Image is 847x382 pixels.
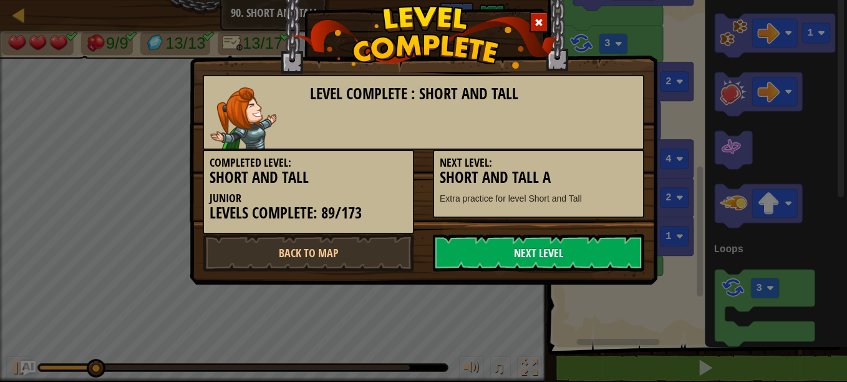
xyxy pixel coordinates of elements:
[210,87,277,149] img: captain.png
[440,157,637,169] h5: Next Level:
[290,6,558,69] img: level_complete.png
[440,169,637,186] h3: Short and Tall A
[210,192,407,205] h5: Junior
[210,169,407,186] h3: Short and Tall
[203,234,414,272] a: Back to Map
[210,157,407,169] h5: Completed Level:
[433,234,644,272] a: Next Level
[210,205,407,222] h3: Levels Complete: 89/173
[310,86,637,102] h3: Level Complete : Short and Tall
[440,192,637,205] p: Extra practice for level Short and Tall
